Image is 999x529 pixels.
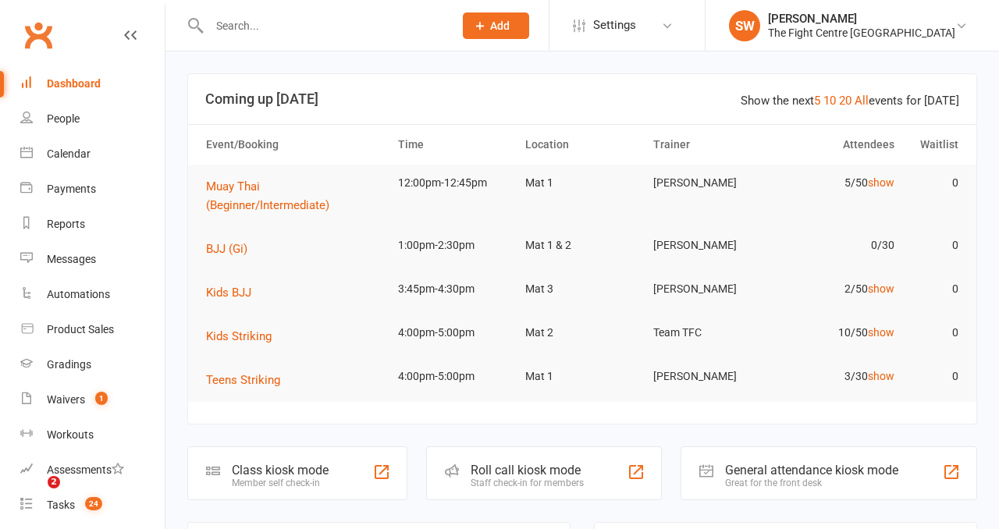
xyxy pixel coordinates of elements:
[901,271,965,307] td: 0
[20,488,165,523] a: Tasks 24
[646,358,774,395] td: [PERSON_NAME]
[855,94,869,108] a: All
[232,463,329,478] div: Class kiosk mode
[206,286,251,300] span: Kids BJJ
[206,329,272,343] span: Kids Striking
[20,101,165,137] a: People
[490,20,510,32] span: Add
[814,94,820,108] a: 5
[47,183,96,195] div: Payments
[47,463,124,476] div: Assessments
[901,227,965,264] td: 0
[206,177,384,215] button: Muay Thai (Beginner/Intermediate)
[20,347,165,382] a: Gradings
[16,476,53,513] iframe: Intercom live chat
[773,358,901,395] td: 3/30
[518,125,646,165] th: Location
[20,66,165,101] a: Dashboard
[47,218,85,230] div: Reports
[773,271,901,307] td: 2/50
[47,499,75,511] div: Tasks
[773,227,901,264] td: 0/30
[47,147,91,160] div: Calendar
[19,16,58,55] a: Clubworx
[206,373,280,387] span: Teens Striking
[773,165,901,201] td: 5/50
[47,112,80,125] div: People
[205,91,959,107] h3: Coming up [DATE]
[47,358,91,371] div: Gradings
[518,271,646,307] td: Mat 3
[391,125,519,165] th: Time
[741,91,959,110] div: Show the next events for [DATE]
[20,137,165,172] a: Calendar
[773,125,901,165] th: Attendees
[646,271,774,307] td: [PERSON_NAME]
[20,382,165,417] a: Waivers 1
[823,94,836,108] a: 10
[20,242,165,277] a: Messages
[768,12,955,26] div: [PERSON_NAME]
[199,125,391,165] th: Event/Booking
[868,176,894,189] a: show
[391,358,519,395] td: 4:00pm-5:00pm
[47,77,101,90] div: Dashboard
[901,165,965,201] td: 0
[20,453,165,488] a: Assessments
[646,165,774,201] td: [PERSON_NAME]
[725,463,898,478] div: General attendance kiosk mode
[839,94,851,108] a: 20
[518,227,646,264] td: Mat 1 & 2
[646,125,774,165] th: Trainer
[868,326,894,339] a: show
[85,497,102,510] span: 24
[646,227,774,264] td: [PERSON_NAME]
[593,8,636,43] span: Settings
[206,327,283,346] button: Kids Striking
[391,165,519,201] td: 12:00pm-12:45pm
[471,478,584,488] div: Staff check-in for members
[518,358,646,395] td: Mat 1
[206,371,291,389] button: Teens Striking
[206,240,258,258] button: BJJ (Gi)
[725,478,898,488] div: Great for the front desk
[20,277,165,312] a: Automations
[47,393,85,406] div: Waivers
[20,312,165,347] a: Product Sales
[391,227,519,264] td: 1:00pm-2:30pm
[95,392,108,405] span: 1
[206,242,247,256] span: BJJ (Gi)
[518,165,646,201] td: Mat 1
[391,314,519,351] td: 4:00pm-5:00pm
[773,314,901,351] td: 10/50
[901,125,965,165] th: Waitlist
[768,26,955,40] div: The Fight Centre [GEOGRAPHIC_DATA]
[646,314,774,351] td: Team TFC
[463,12,529,39] button: Add
[47,428,94,441] div: Workouts
[729,10,760,41] div: SW
[391,271,519,307] td: 3:45pm-4:30pm
[20,172,165,207] a: Payments
[47,288,110,300] div: Automations
[518,314,646,351] td: Mat 2
[232,478,329,488] div: Member self check-in
[868,370,894,382] a: show
[47,253,96,265] div: Messages
[20,417,165,453] a: Workouts
[901,358,965,395] td: 0
[204,15,443,37] input: Search...
[471,463,584,478] div: Roll call kiosk mode
[901,314,965,351] td: 0
[868,282,894,295] a: show
[206,283,262,302] button: Kids BJJ
[48,476,60,488] span: 2
[47,323,114,336] div: Product Sales
[20,207,165,242] a: Reports
[206,179,329,212] span: Muay Thai (Beginner/Intermediate)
